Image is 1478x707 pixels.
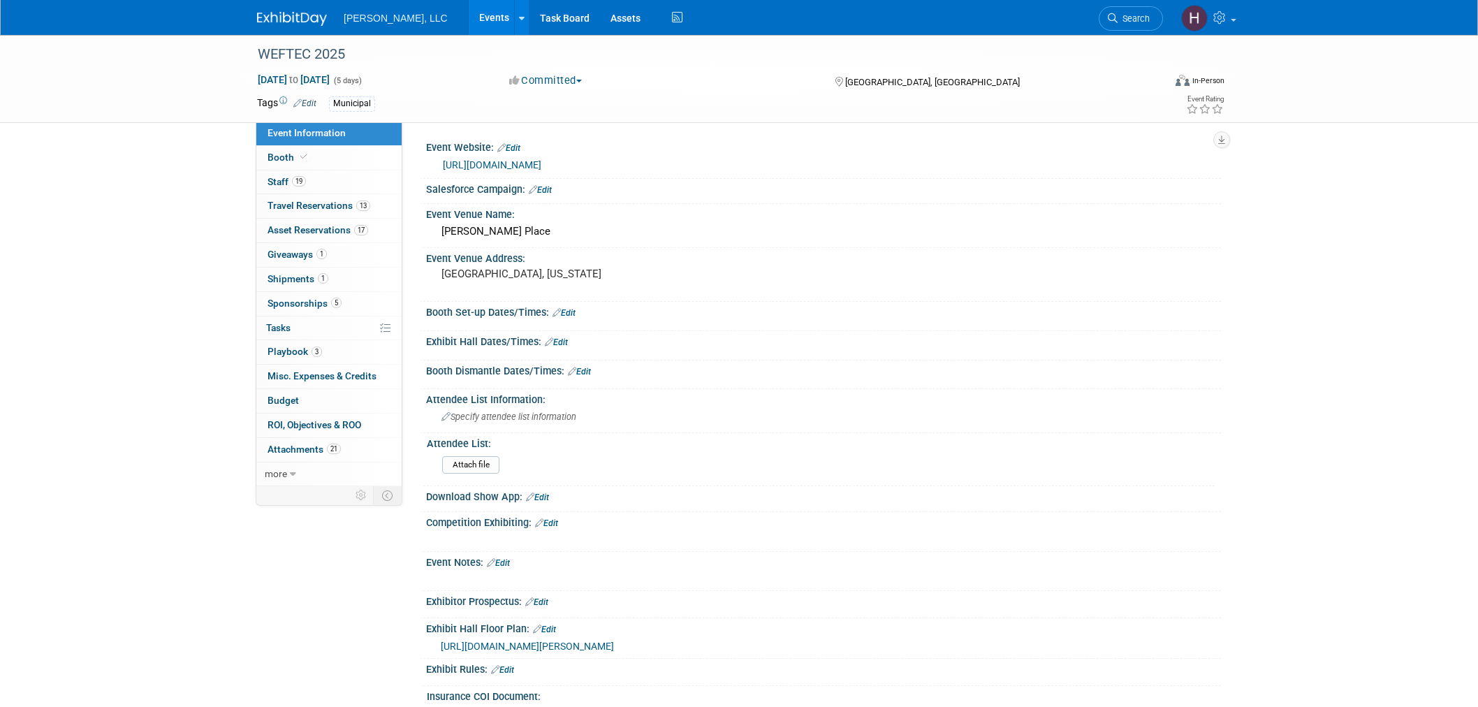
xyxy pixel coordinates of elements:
[257,12,327,26] img: ExhibitDay
[349,486,374,504] td: Personalize Event Tab Strip
[354,225,368,235] span: 17
[256,340,402,364] a: Playbook3
[437,221,1210,242] div: [PERSON_NAME] Place
[329,96,375,111] div: Municipal
[1176,75,1190,86] img: Format-Inperson.png
[535,518,558,528] a: Edit
[327,444,341,454] span: 21
[300,153,307,161] i: Booth reservation complete
[344,13,448,24] span: [PERSON_NAME], LLC
[553,308,576,318] a: Edit
[293,99,316,108] a: Edit
[426,618,1221,636] div: Exhibit Hall Floor Plan:
[257,73,330,86] span: [DATE] [DATE]
[426,360,1221,379] div: Booth Dismantle Dates/Times:
[256,389,402,413] a: Budget
[268,346,322,357] span: Playbook
[426,389,1221,407] div: Attendee List Information:
[265,468,287,479] span: more
[268,370,376,381] span: Misc. Expenses & Credits
[426,204,1221,221] div: Event Venue Name:
[426,179,1221,197] div: Salesforce Campaign:
[256,219,402,242] a: Asset Reservations17
[426,552,1221,570] div: Event Notes:
[312,347,322,357] span: 3
[441,641,614,652] a: [URL][DOMAIN_NAME][PERSON_NAME]
[256,146,402,170] a: Booth
[266,322,291,333] span: Tasks
[287,74,300,85] span: to
[491,665,514,675] a: Edit
[256,414,402,437] a: ROI, Objectives & ROO
[1181,5,1208,31] img: Hannah Mulholland
[256,194,402,218] a: Travel Reservations13
[1081,73,1224,94] div: Event Format
[427,433,1215,451] div: Attendee List:
[256,170,402,194] a: Staff19
[268,249,327,260] span: Giveaways
[1186,96,1224,103] div: Event Rating
[268,176,306,187] span: Staff
[529,185,552,195] a: Edit
[256,365,402,388] a: Misc. Expenses & Credits
[441,268,742,280] pre: [GEOGRAPHIC_DATA], [US_STATE]
[504,73,587,88] button: Committed
[292,176,306,187] span: 19
[256,462,402,486] a: more
[426,331,1221,349] div: Exhibit Hall Dates/Times:
[426,659,1221,677] div: Exhibit Rules:
[331,298,342,308] span: 5
[256,438,402,462] a: Attachments21
[426,591,1221,609] div: Exhibitor Prospectus:
[268,127,346,138] span: Event Information
[526,493,549,502] a: Edit
[427,686,1215,704] div: Insurance COI Document:
[268,444,341,455] span: Attachments
[268,273,328,284] span: Shipments
[426,248,1221,265] div: Event Venue Address:
[1192,75,1224,86] div: In-Person
[426,302,1221,320] div: Booth Set-up Dates/Times:
[426,486,1221,504] div: Download Show App:
[426,512,1221,530] div: Competition Exhibiting:
[487,558,510,568] a: Edit
[356,201,370,211] span: 13
[256,292,402,316] a: Sponsorships5
[268,224,368,235] span: Asset Reservations
[318,273,328,284] span: 1
[497,143,520,153] a: Edit
[441,411,576,422] span: Specify attendee list information
[253,42,1142,67] div: WEFTEC 2025
[525,597,548,607] a: Edit
[568,367,591,377] a: Edit
[332,76,362,85] span: (5 days)
[1099,6,1163,31] a: Search
[374,486,402,504] td: Toggle Event Tabs
[256,316,402,340] a: Tasks
[545,337,568,347] a: Edit
[316,249,327,259] span: 1
[256,243,402,267] a: Giveaways1
[268,200,370,211] span: Travel Reservations
[1118,13,1150,24] span: Search
[268,419,361,430] span: ROI, Objectives & ROO
[256,268,402,291] a: Shipments1
[268,298,342,309] span: Sponsorships
[257,96,316,112] td: Tags
[845,77,1020,87] span: [GEOGRAPHIC_DATA], [GEOGRAPHIC_DATA]
[443,159,541,170] a: [URL][DOMAIN_NAME]
[256,122,402,145] a: Event Information
[268,152,310,163] span: Booth
[533,625,556,634] a: Edit
[268,395,299,406] span: Budget
[426,137,1221,155] div: Event Website:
